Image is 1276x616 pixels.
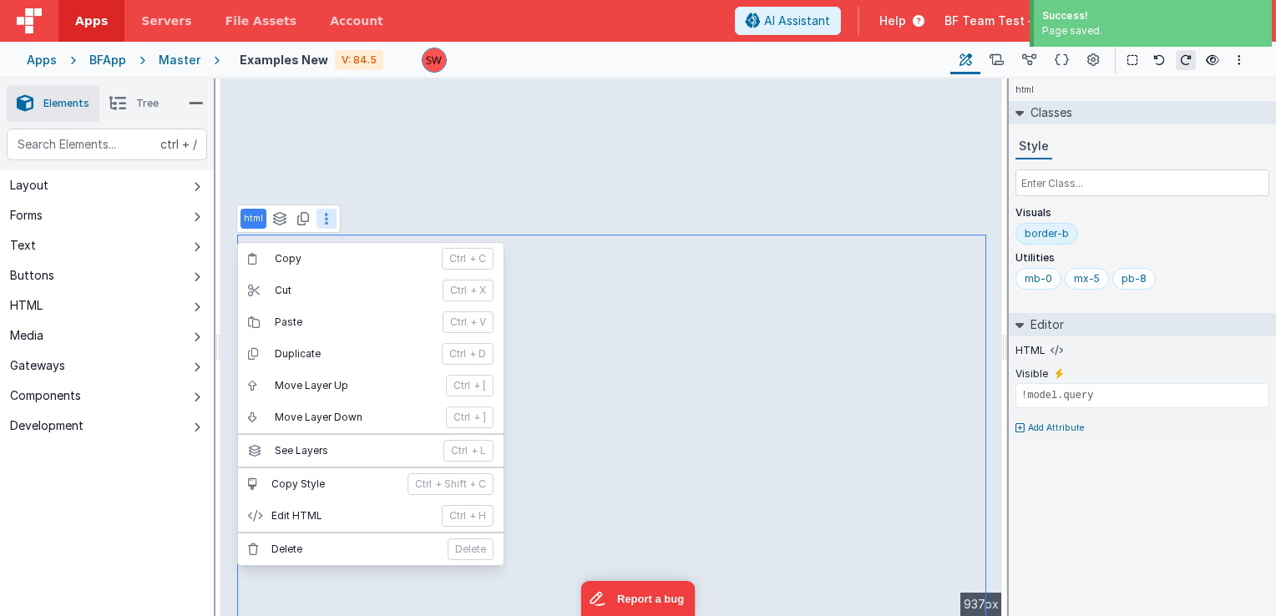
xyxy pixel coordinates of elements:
div: Forms [10,207,43,224]
p: ctrl [449,252,466,265]
h4: html [1009,78,1041,101]
div: 937px [960,593,1002,616]
div: Development [10,417,84,434]
div: Components [10,387,81,404]
button: Cut ctrl + X [238,275,504,306]
p: Utilities [1015,251,1269,265]
span: + / [160,129,197,160]
p: Delete [448,538,494,560]
p: Move Layer Down [275,411,436,424]
p: + X [470,284,486,297]
label: HTML [1015,344,1046,357]
span: Help [879,13,906,29]
div: Text [10,237,36,254]
div: BFApp [89,52,126,68]
label: Visible [1015,367,1048,381]
button: Edit HTML ctrl + H [238,500,504,532]
p: html [244,212,263,225]
p: ctrl [450,316,467,329]
button: Paste ctrl + V [238,306,504,338]
iframe: Marker.io feedback button [581,581,696,616]
div: Page saved. [1042,23,1263,38]
button: Move Layer Up ctrl + [ [238,370,504,401]
div: Layout [10,177,48,194]
p: + C [469,252,486,265]
p: See Layers [275,444,433,457]
p: Paste [275,316,433,329]
span: Servers [141,13,191,29]
div: pb-8 [1122,272,1147,285]
span: File Assets [225,13,297,29]
input: Search Elements... [7,129,207,160]
div: Media [10,327,43,344]
p: Copy Style [271,477,397,491]
p: + L [471,444,486,457]
div: ctrl [160,136,179,153]
button: AI Assistant [735,7,841,35]
p: + [ [473,379,486,392]
p: + ] [473,411,486,424]
p: + D [469,347,486,361]
p: Copy [275,252,432,265]
div: Apps [27,52,57,68]
p: + Shift + C [435,477,486,491]
button: BF Team Test — [EMAIL_ADDRESS][DOMAIN_NAME] [944,13,1263,29]
span: Elements [43,97,89,110]
p: Cut [275,284,433,297]
h4: Examples New [240,53,328,66]
button: Duplicate ctrl + D [238,338,504,370]
button: Copy ctrl + C [238,243,504,275]
button: Add Attribute [1015,422,1269,435]
div: Success! [1042,8,1263,23]
span: Tree [136,97,159,110]
p: Move Layer Up [275,379,436,392]
span: Apps [75,13,108,29]
button: Move Layer Down ctrl + ] [238,401,504,433]
p: ctrl [453,411,470,424]
p: ctrl [451,444,468,457]
p: ctrl [450,284,467,297]
div: Master [159,52,200,68]
p: Delete [271,543,438,556]
div: HTML [10,297,43,314]
button: Copy Style ctrl + Shift + C [238,468,504,500]
div: Gateways [10,357,65,374]
button: Options [1229,50,1249,70]
p: ctrl [453,379,470,392]
p: ctrl [415,477,432,491]
p: ctrl [449,509,466,523]
span: BF Team Test — [944,13,1040,29]
h2: Editor [1024,313,1064,336]
p: Add Attribute [1028,422,1085,435]
button: See Layers ctrl + L [238,435,504,467]
span: AI Assistant [764,13,830,29]
img: d5d5e22eeaee244ecab42caaf22dbd7e [423,48,446,72]
button: Delete Delete [238,533,504,565]
p: Visuals [1015,206,1269,220]
button: Style [1015,134,1052,159]
p: ctrl [449,347,466,361]
p: Edit HTML [271,509,432,523]
div: --> [220,78,1002,616]
h2: Classes [1024,101,1072,124]
input: Enter Class... [1015,169,1269,196]
p: Duplicate [275,347,432,361]
p: + V [470,316,486,329]
div: Buttons [10,267,54,284]
div: V: 84.5 [335,50,383,70]
div: border-b [1025,227,1069,240]
p: + H [469,509,486,523]
div: mx-5 [1074,272,1100,285]
div: mb-0 [1025,272,1052,285]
